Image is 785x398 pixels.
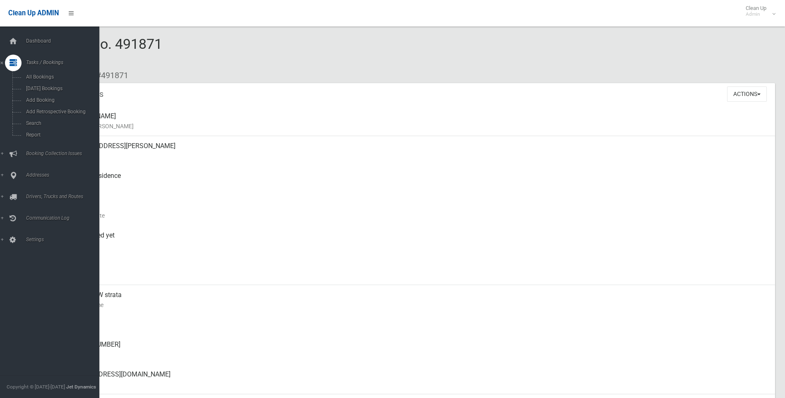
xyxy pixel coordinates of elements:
[8,9,59,17] span: Clean Up ADMIN
[24,120,98,126] span: Search
[66,196,768,225] div: [DATE]
[66,181,768,191] small: Pickup Point
[36,364,775,394] a: [EMAIL_ADDRESS][DOMAIN_NAME]Email
[66,151,768,161] small: Address
[90,68,128,83] li: #491871
[66,335,768,364] div: [PHONE_NUMBER]
[66,240,768,250] small: Collected At
[24,151,106,156] span: Booking Collection Issues
[24,97,98,103] span: Add Booking
[66,364,768,394] div: [EMAIL_ADDRESS][DOMAIN_NAME]
[66,211,768,221] small: Collection Date
[66,225,768,255] div: Not collected yet
[24,86,98,91] span: [DATE] Bookings
[66,255,768,285] div: [DATE]
[727,86,767,102] button: Actions
[66,300,768,310] small: Contact Name
[66,285,768,315] div: Ashrah NSW strata
[742,5,775,17] span: Clean Up
[24,194,106,199] span: Drivers, Trucks and Routes
[66,166,768,196] div: Front of Residence
[24,172,106,178] span: Addresses
[36,36,162,68] span: Booking No. 491871
[66,384,96,390] strong: Jet Dynamics
[24,109,98,115] span: Add Retrospective Booking
[66,121,768,131] small: Name of [PERSON_NAME]
[24,132,98,138] span: Report
[66,350,768,360] small: Landline
[66,379,768,389] small: Email
[24,215,106,221] span: Communication Log
[24,74,98,80] span: All Bookings
[746,11,766,17] small: Admin
[66,106,768,136] div: [PERSON_NAME]
[24,237,106,242] span: Settings
[24,38,106,44] span: Dashboard
[66,136,768,166] div: [STREET_ADDRESS][PERSON_NAME]
[24,60,106,65] span: Tasks / Bookings
[7,384,65,390] span: Copyright © [DATE]-[DATE]
[66,270,768,280] small: Zone
[66,320,768,330] small: Mobile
